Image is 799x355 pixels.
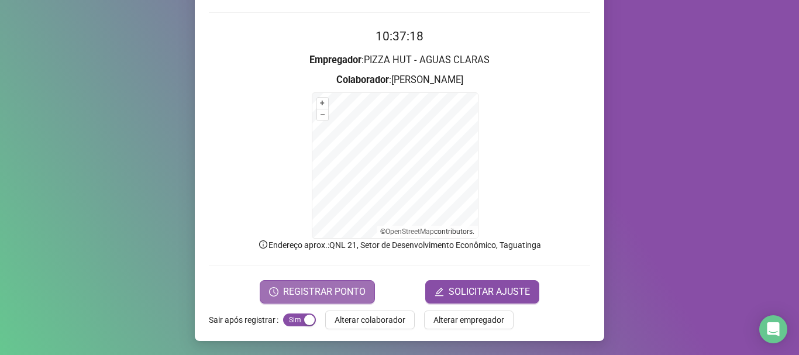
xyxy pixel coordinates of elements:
button: editSOLICITAR AJUSTE [425,280,539,304]
span: Alterar empregador [433,313,504,326]
button: – [317,109,328,120]
button: + [317,98,328,109]
button: REGISTRAR PONTO [260,280,375,304]
h3: : PIZZA HUT - AGUAS CLARAS [209,53,590,68]
time: 10:37:18 [376,29,423,43]
span: Alterar colaborador [335,313,405,326]
span: clock-circle [269,287,278,297]
span: SOLICITAR AJUSTE [449,285,530,299]
li: © contributors. [380,228,474,236]
span: edit [435,287,444,297]
h3: : [PERSON_NAME] [209,73,590,88]
button: Alterar empregador [424,311,514,329]
label: Sair após registrar [209,311,283,329]
a: OpenStreetMap [385,228,434,236]
strong: Empregador [309,54,361,66]
span: info-circle [258,239,268,250]
p: Endereço aprox. : QNL 21, Setor de Desenvolvimento Econômico, Taguatinga [209,239,590,251]
div: Open Intercom Messenger [759,315,787,343]
span: REGISTRAR PONTO [283,285,366,299]
strong: Colaborador [336,74,389,85]
button: Alterar colaborador [325,311,415,329]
